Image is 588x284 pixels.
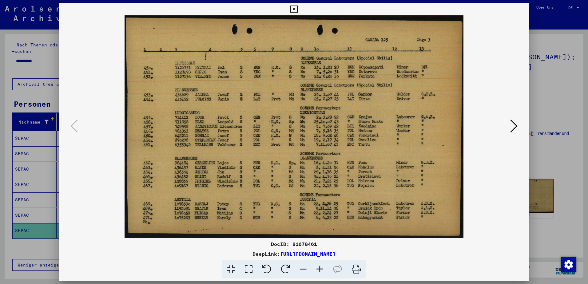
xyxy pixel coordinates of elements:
[280,251,336,257] a: [URL][DOMAIN_NAME]
[80,15,508,238] img: 001.jpg
[561,257,576,272] img: Zustimmung ändern
[59,240,529,248] div: DocID: 81678461
[59,250,529,258] div: DeepLink:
